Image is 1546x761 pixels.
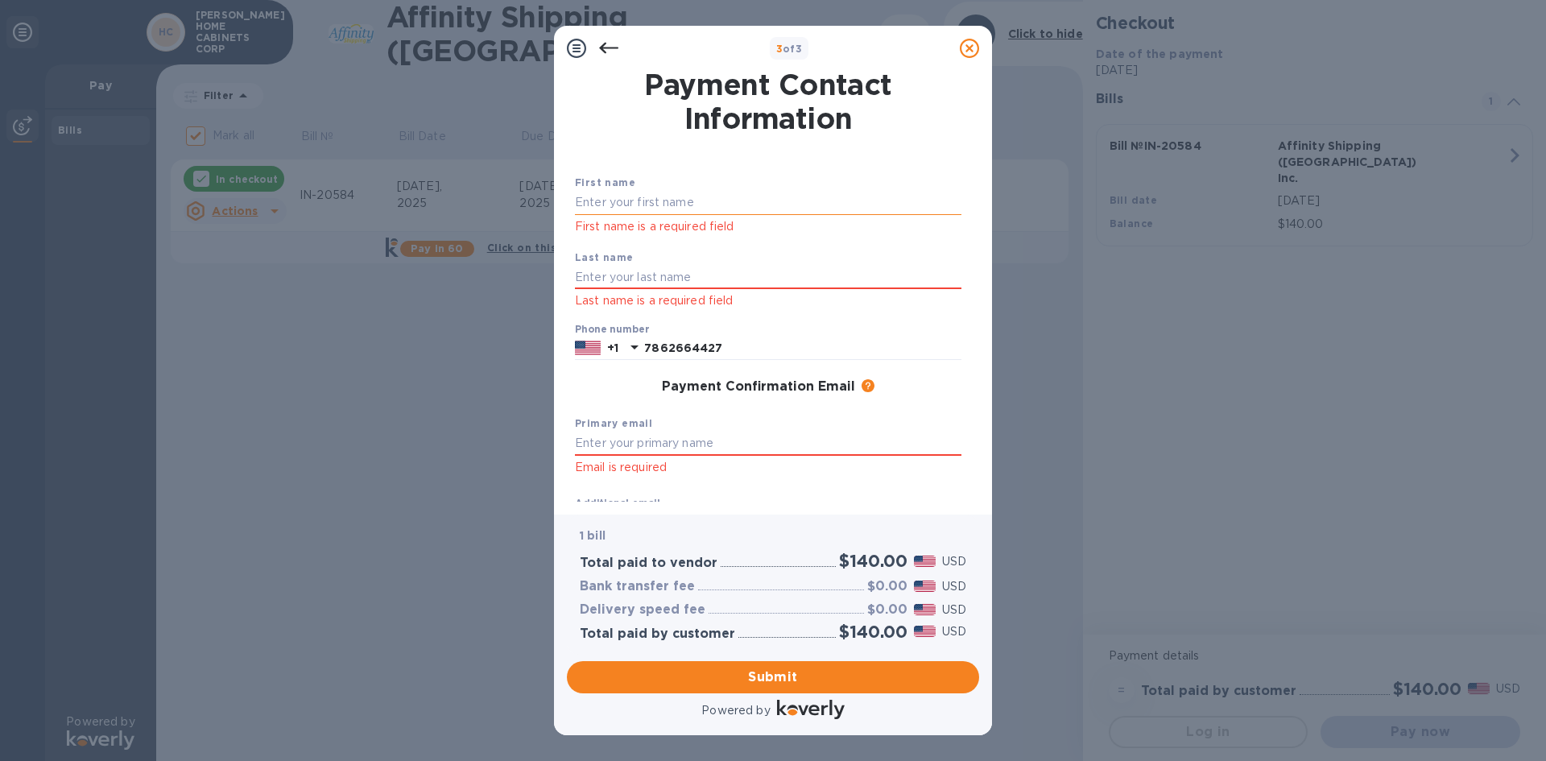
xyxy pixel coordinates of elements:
input: Enter your phone number [644,337,961,361]
h3: Payment Confirmation Email [662,379,855,395]
p: +1 [607,340,618,356]
b: Last name [575,251,634,263]
p: USD [942,553,966,570]
b: Primary email [575,417,652,429]
h3: Delivery speed fee [580,602,705,618]
img: US [575,339,601,357]
p: Powered by [701,702,770,719]
span: 3 [776,43,783,55]
img: USD [914,581,936,592]
h2: $140.00 [839,551,907,571]
h3: Total paid by customer [580,627,735,642]
b: First name [575,176,635,188]
h3: Bank transfer fee [580,579,695,594]
button: Submit [567,661,979,693]
input: Enter your primary name [575,432,961,456]
h1: Payment Contact Information [575,68,961,135]
span: Submit [580,668,966,687]
p: USD [942,623,966,640]
p: Last name is a required field [575,292,961,310]
h2: $140.00 [839,622,907,642]
h3: $0.00 [867,602,907,618]
img: USD [914,556,936,567]
label: Additional email [575,498,660,508]
h3: $0.00 [867,579,907,594]
h3: Total paid to vendor [580,556,717,571]
img: Logo [777,700,845,719]
p: Email is required [575,458,961,477]
label: Phone number [575,325,649,334]
p: First name is a required field [575,217,961,236]
p: USD [942,578,966,595]
img: USD [914,626,936,637]
b: 1 bill [580,529,606,542]
b: of 3 [776,43,803,55]
input: Enter your first name [575,191,961,215]
p: USD [942,602,966,618]
input: Enter your last name [575,266,961,290]
img: USD [914,604,936,615]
